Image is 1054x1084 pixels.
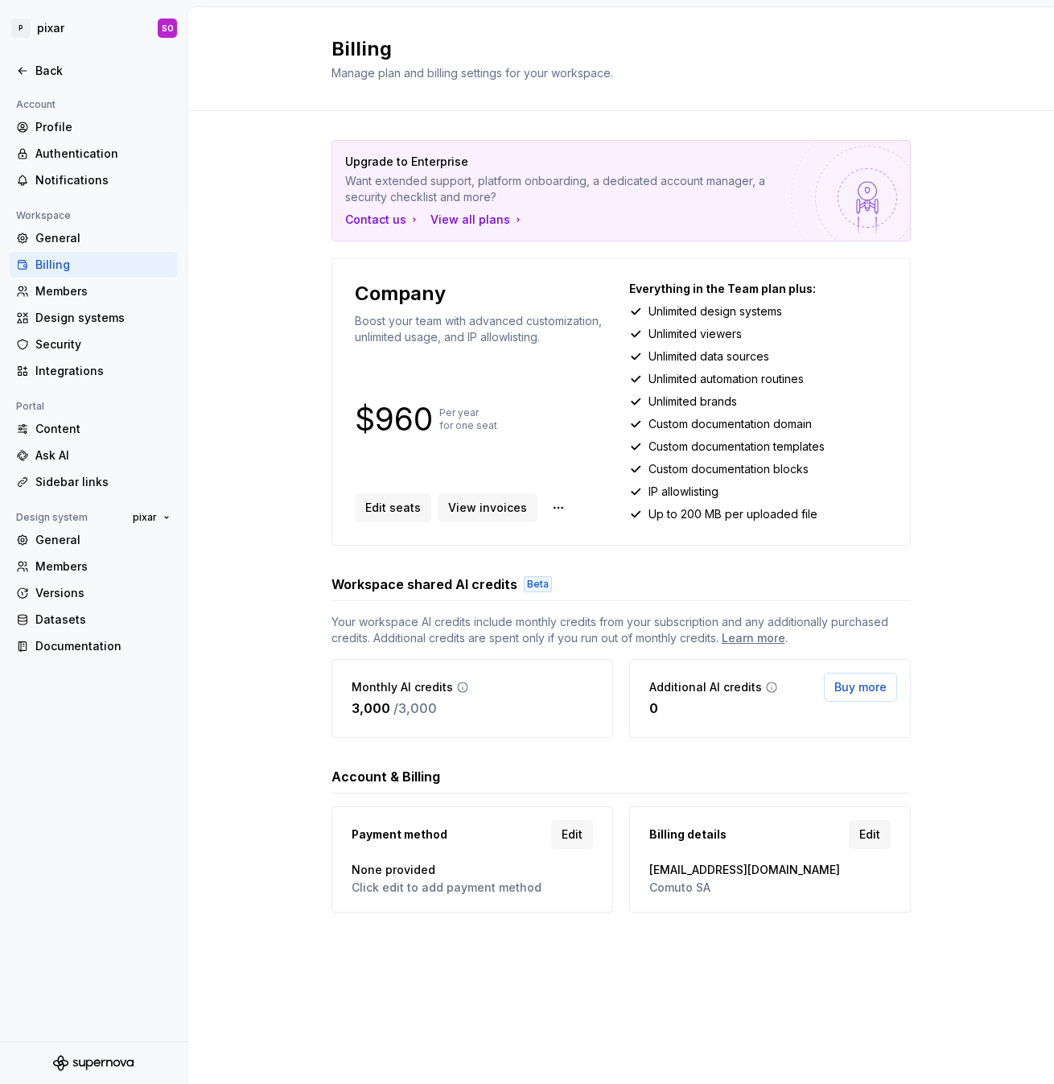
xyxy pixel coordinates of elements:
[355,493,431,522] button: Edit seats
[430,212,525,228] button: View all plans
[648,348,769,365] p: Unlimited data sources
[365,500,421,516] span: Edit seats
[355,281,446,307] p: Company
[10,580,177,606] a: Versions
[345,154,784,170] p: Upgrade to Enterprise
[448,500,527,516] span: View invoices
[649,880,891,896] span: Comuto SA
[35,585,171,601] div: Versions
[37,20,64,36] div: pixar
[35,558,171,575] div: Members
[35,230,171,246] div: General
[648,461,809,477] p: Custom documentation blocks
[824,673,897,702] button: Buy more
[10,397,51,416] div: Portal
[331,767,440,786] h3: Account & Billing
[649,679,762,695] p: Additional AI credits
[10,305,177,331] a: Design systems
[352,862,593,878] span: None provided
[35,612,171,628] div: Datasets
[10,114,177,140] a: Profile
[35,283,171,299] div: Members
[439,406,497,432] p: Per year for one seat
[352,826,447,843] span: Payment method
[331,66,613,80] span: Manage plan and billing settings for your workspace.
[648,484,718,500] p: IP allowlisting
[352,699,390,718] p: 3,000
[648,439,825,455] p: Custom documentation templates
[331,36,891,62] h2: Billing
[133,511,157,524] span: pixar
[10,358,177,384] a: Integrations
[849,820,891,849] a: Edit
[35,119,171,135] div: Profile
[10,633,177,659] a: Documentation
[834,679,887,695] span: Buy more
[648,371,804,387] p: Unlimited automation routines
[35,363,171,379] div: Integrations
[629,281,887,297] p: Everything in the Team plan plus:
[35,310,171,326] div: Design systems
[10,167,177,193] a: Notifications
[10,508,94,527] div: Design system
[35,638,171,654] div: Documentation
[35,532,171,548] div: General
[10,252,177,278] a: Billing
[648,506,817,522] p: Up to 200 MB per uploaded file
[10,527,177,553] a: General
[352,679,453,695] p: Monthly AI credits
[331,614,911,646] span: Your workspace AI credits include monthly credits from your subscription and any additionally pur...
[648,303,782,319] p: Unlimited design systems
[10,332,177,357] a: Security
[551,820,593,849] a: Edit
[649,826,727,843] span: Billing details
[10,554,177,579] a: Members
[10,278,177,304] a: Members
[10,443,177,468] a: Ask AI
[10,416,177,442] a: Content
[10,58,177,84] a: Back
[35,447,171,464] div: Ask AI
[35,257,171,273] div: Billing
[438,493,537,522] a: View invoices
[355,410,433,429] p: $960
[53,1055,134,1071] svg: Supernova Logo
[10,141,177,167] a: Authentication
[345,212,421,228] button: Contact us
[35,474,171,490] div: Sidebar links
[10,95,62,114] div: Account
[11,19,31,38] div: P
[345,173,784,205] p: Want extended support, platform onboarding, a dedicated account manager, a security checklist and...
[393,699,437,718] p: / 3,000
[3,10,183,46] button: PpixarSO
[859,826,880,843] span: Edit
[162,22,174,35] div: SO
[35,63,171,79] div: Back
[649,699,658,718] p: 0
[648,416,812,432] p: Custom documentation domain
[524,576,552,592] div: Beta
[10,206,77,225] div: Workspace
[722,630,785,646] a: Learn more
[355,313,613,345] p: Boost your team with advanced customization, unlimited usage, and IP allowlisting.
[35,421,171,437] div: Content
[331,575,517,594] h3: Workspace shared AI credits
[649,862,891,878] span: [EMAIL_ADDRESS][DOMAIN_NAME]
[35,172,171,188] div: Notifications
[10,469,177,495] a: Sidebar links
[352,880,593,896] span: Click edit to add payment method
[562,826,583,843] span: Edit
[648,326,742,342] p: Unlimited viewers
[10,607,177,633] a: Datasets
[10,225,177,251] a: General
[35,336,171,352] div: Security
[648,394,737,410] p: Unlimited brands
[35,146,171,162] div: Authentication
